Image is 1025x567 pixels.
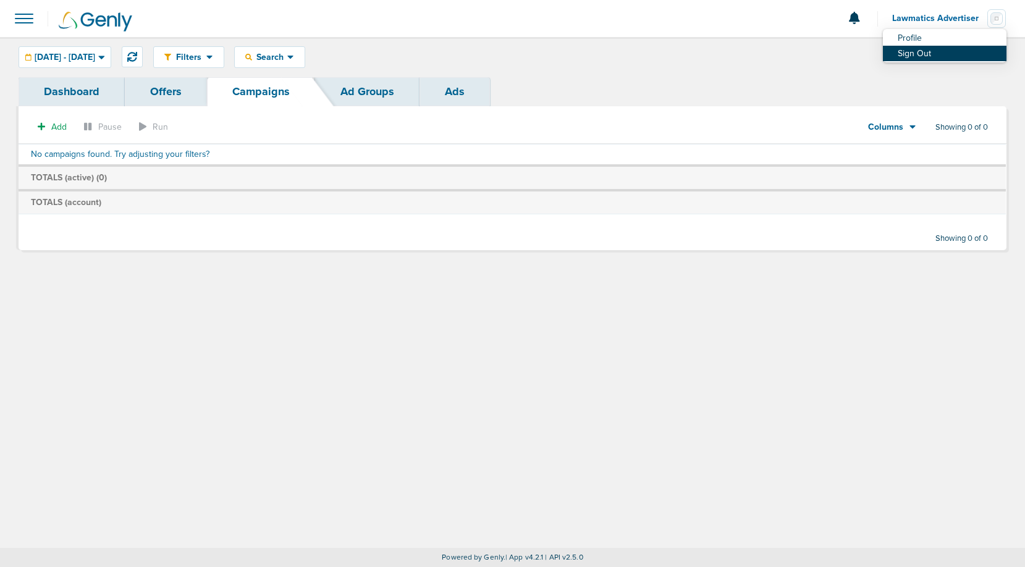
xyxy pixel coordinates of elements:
span: Filters [171,52,206,62]
img: Genly [59,12,132,31]
span: Add [51,122,67,132]
span: Showing 0 of 0 [935,122,988,133]
a: Sign Out [883,46,1006,61]
span: [DATE] - [DATE] [35,53,95,62]
span: Lawmatics Advertiser [892,14,987,23]
span: | API v2.5.0 [545,553,583,561]
td: TOTALS (active) ( ) [19,166,1006,190]
ul: Lawmatics Advertiser [883,29,1006,62]
td: TOTALS (account) [19,190,1006,214]
span: 0 [99,172,104,183]
h4: No campaigns found. Try adjusting your filters? [31,149,993,160]
span: Showing 0 of 0 [935,233,988,244]
a: Offers [125,77,207,106]
span: | App v4.2.1 [505,553,543,561]
button: Add [31,118,74,136]
a: Ad Groups [315,77,420,106]
span: Search [252,52,287,62]
span: Columns [868,121,903,133]
a: Dashboard [19,77,125,106]
span: Profile [898,34,922,43]
a: Ads [420,77,490,106]
a: Campaigns [207,77,315,106]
